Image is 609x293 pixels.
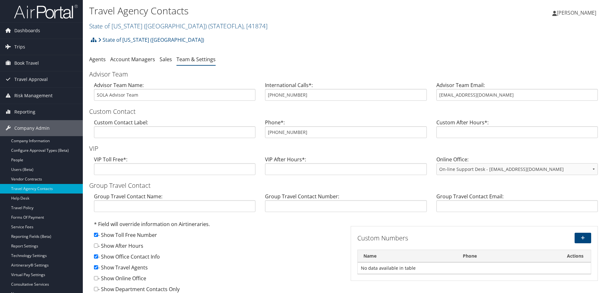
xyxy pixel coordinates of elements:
span: Travel Approval [14,71,48,87]
span: Risk Management [14,88,53,104]
a: State of [US_STATE] ([GEOGRAPHIC_DATA]) [98,33,204,46]
div: Custom Contact Label: [89,119,260,143]
div: International Calls*: [260,81,431,106]
div: Advisor Team Email: [432,81,603,106]
div: * Field will override information on Airtineraries. [94,220,341,231]
div: Phone*: [260,119,431,143]
span: Dashboards [14,23,40,39]
img: airportal-logo.png [14,4,78,19]
span: Trips [14,39,25,55]
h1: Travel Agency Contacts [89,4,432,18]
th: Name: activate to sort column descending [358,250,457,262]
span: ( STATEOFLA ) [208,22,243,30]
div: Custom After Hours*: [432,119,603,143]
div: - Show Toll Free Number [94,231,341,242]
a: [PERSON_NAME] [552,3,603,22]
a: State of [US_STATE] ([GEOGRAPHIC_DATA]) [89,22,268,30]
a: Team & Settings [176,56,216,63]
span: Book Travel [14,55,39,71]
div: Online Office: [432,156,603,180]
span: Company Admin [14,120,50,136]
div: Group Travel Contact Name: [89,193,260,217]
a: Sales [160,56,172,63]
span: [PERSON_NAME] [557,9,596,16]
h3: Group Travel Contact [89,181,603,190]
div: Group Travel Contact Number: [260,193,431,217]
td: No data available in table [358,262,591,274]
h3: Custom Numbers [357,234,512,243]
span: Reporting [14,104,35,120]
div: Group Travel Contact Email: [432,193,603,217]
th: Phone: activate to sort column ascending [457,250,560,262]
th: Actions: activate to sort column ascending [560,250,591,262]
a: Account Managers [110,56,155,63]
div: - Show Online Office [94,275,341,285]
span: , [ 41874 ] [243,22,268,30]
h3: Custom Contact [89,107,603,116]
div: - Show After Hours [94,242,341,253]
div: - Show Office Contact Info [94,253,341,264]
div: Advisor Team Name: [89,81,260,106]
h3: Advisor Team [89,70,603,79]
h3: VIP [89,144,603,153]
a: Agents [89,56,106,63]
div: VIP Toll Free*: [89,156,260,180]
div: VIP After Hours*: [260,156,431,180]
div: - Show Travel Agents [94,264,341,275]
